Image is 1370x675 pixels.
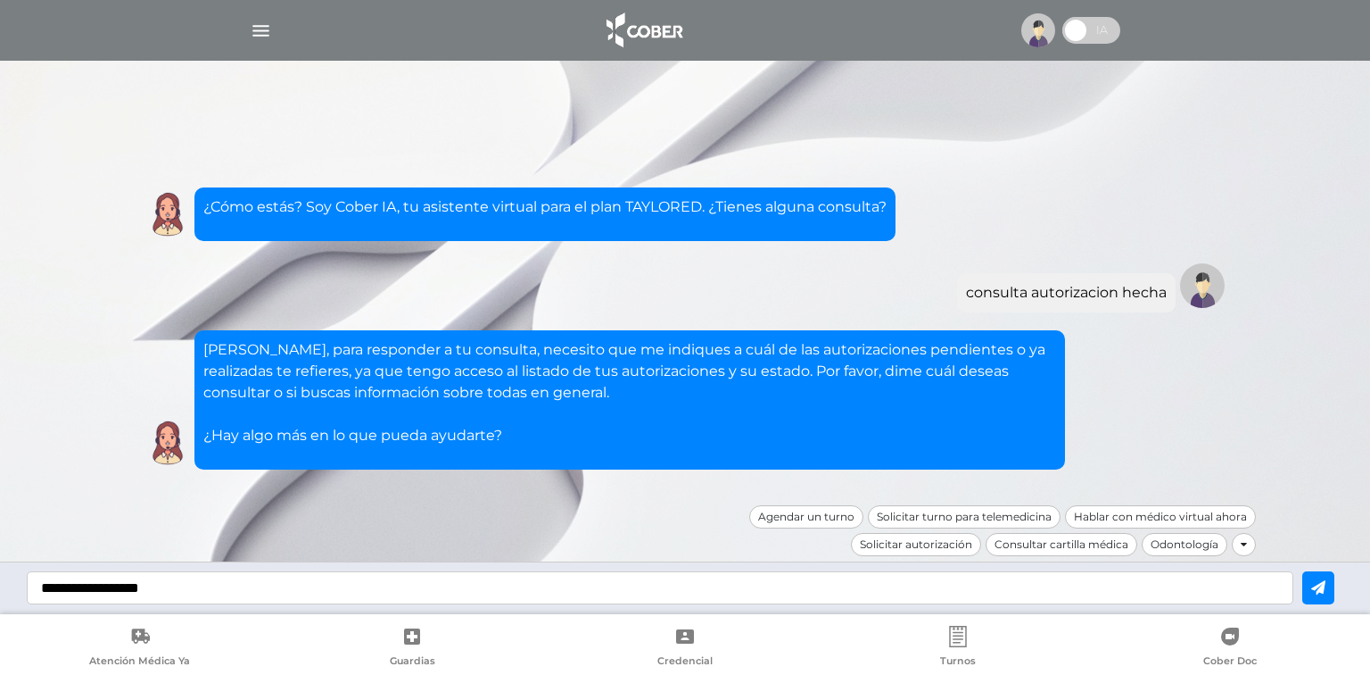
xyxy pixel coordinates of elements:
[749,505,863,529] div: Agendar un turno
[966,282,1167,304] div: consulta autorizacion hecha
[203,196,887,218] p: ¿Cómo estás? Soy Cober IA, tu asistente virtual para el plan TAYLORED. ¿Tienes alguna consulta?
[1203,654,1257,671] span: Cober Doc
[821,626,1094,671] a: Turnos
[1180,263,1225,308] img: Tu imagen
[1094,626,1366,671] a: Cober Doc
[657,654,713,671] span: Credencial
[203,339,1056,446] p: [PERSON_NAME], para responder a tu consulta, necesito que me indiques a cuál de las autorizacione...
[940,654,976,671] span: Turnos
[4,626,276,671] a: Atención Médica Ya
[597,9,690,52] img: logo_cober_home-white.png
[986,533,1137,556] div: Consultar cartilla médica
[145,421,190,465] img: Cober IA
[1065,505,1256,529] div: Hablar con médico virtual ahora
[1021,13,1055,47] img: profile-placeholder.svg
[1142,533,1227,556] div: Odontología
[390,654,435,671] span: Guardias
[145,192,190,237] img: Cober IA
[89,654,190,671] span: Atención Médica Ya
[276,626,549,671] a: Guardias
[250,20,272,42] img: Cober_menu-lines-white.svg
[851,533,981,556] div: Solicitar autorización
[868,505,1061,529] div: Solicitar turno para telemedicina
[549,626,821,671] a: Credencial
